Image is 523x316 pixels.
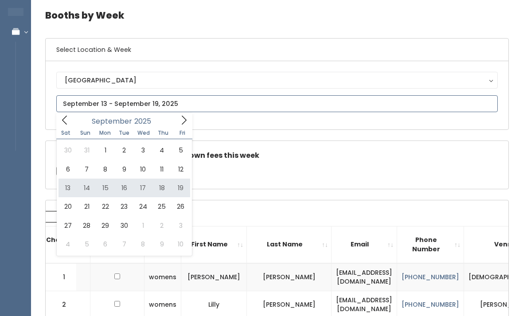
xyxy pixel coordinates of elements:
[152,179,171,197] span: September 18, 2025
[77,235,96,254] span: October 5, 2025
[96,160,115,179] span: September 8, 2025
[134,235,152,254] span: October 8, 2025
[171,197,190,216] span: September 26, 2025
[134,179,152,197] span: September 17, 2025
[59,141,77,160] span: August 30, 2025
[77,160,96,179] span: September 7, 2025
[77,216,96,235] span: September 28, 2025
[181,226,247,263] th: First Name: activate to sort column ascending
[77,197,96,216] span: September 21, 2025
[115,179,133,197] span: September 16, 2025
[247,226,332,263] th: Last Name: activate to sort column ascending
[247,263,332,291] td: [PERSON_NAME]
[96,235,115,254] span: October 6, 2025
[92,118,132,125] span: September
[171,235,190,254] span: October 10, 2025
[397,226,464,263] th: Phone Number: activate to sort column ascending
[96,197,115,216] span: September 22, 2025
[56,72,498,89] button: [GEOGRAPHIC_DATA]
[59,235,77,254] span: October 4, 2025
[56,130,76,136] span: Sat
[402,273,459,281] a: [PHONE_NUMBER]
[56,95,498,112] input: September 13 - September 19, 2025
[96,179,115,197] span: September 15, 2025
[115,235,133,254] span: October 7, 2025
[115,197,133,216] span: September 23, 2025
[115,160,133,179] span: September 9, 2025
[132,116,159,127] input: Year
[134,160,152,179] span: September 10, 2025
[134,130,153,136] span: Wed
[46,263,77,291] td: 1
[152,160,171,179] span: September 11, 2025
[114,130,134,136] span: Tue
[46,39,508,61] h6: Select Location & Week
[153,130,173,136] span: Thu
[56,152,498,160] h5: Check this box if there are no takedown fees this week
[332,263,397,291] td: [EMAIL_ADDRESS][DOMAIN_NAME]
[59,197,77,216] span: September 20, 2025
[134,197,152,216] span: September 24, 2025
[144,263,181,291] td: womens
[115,216,133,235] span: September 30, 2025
[59,160,77,179] span: September 6, 2025
[77,141,96,160] span: August 31, 2025
[171,160,190,179] span: September 12, 2025
[96,141,115,160] span: September 1, 2025
[181,263,247,291] td: [PERSON_NAME]
[59,179,77,197] span: September 13, 2025
[332,226,397,263] th: Email: activate to sort column ascending
[173,130,192,136] span: Fri
[171,141,190,160] span: September 5, 2025
[152,235,171,254] span: October 9, 2025
[59,216,77,235] span: September 27, 2025
[76,130,95,136] span: Sun
[152,216,171,235] span: October 2, 2025
[152,141,171,160] span: September 4, 2025
[171,216,190,235] span: October 3, 2025
[95,130,115,136] span: Mon
[77,179,96,197] span: September 14, 2025
[171,179,190,197] span: September 19, 2025
[96,216,115,235] span: September 29, 2025
[134,141,152,160] span: September 3, 2025
[45,3,509,27] h4: Booths by Week
[134,216,152,235] span: October 1, 2025
[115,141,133,160] span: September 2, 2025
[65,75,489,85] div: [GEOGRAPHIC_DATA]
[402,300,459,309] a: [PHONE_NUMBER]
[152,197,171,216] span: September 25, 2025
